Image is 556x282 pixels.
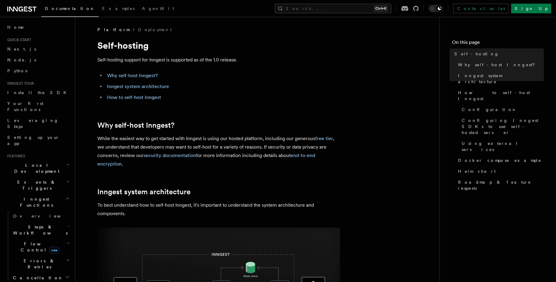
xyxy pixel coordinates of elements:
[462,140,544,152] span: Using external services
[458,62,539,68] span: Why self-host Inngest?
[5,196,66,208] span: Inngest Functions
[5,160,71,177] button: Local Development
[7,118,59,129] span: Leveraging Steps
[511,4,551,13] a: Sign Up
[11,238,71,255] button: Flow Controlnew
[315,136,333,141] a: free tier
[5,194,71,211] button: Inngest Functions
[142,6,174,11] span: AgentKit
[97,40,340,51] h1: Self-hosting
[5,87,71,98] a: Install the SDK
[458,179,544,191] span: Roadmap & feature requests
[453,4,509,13] a: Contact sales
[49,247,59,254] span: new
[41,2,99,17] a: Documentation
[97,201,340,218] p: To best understand how to self-host Inngest, it's important to understand the system architecture...
[454,51,499,57] span: Self-hosting
[5,132,71,149] a: Setting up your app
[102,6,135,11] span: Examples
[459,115,544,138] a: Configuring Inngest SDKs to use self-hosted server
[7,135,59,146] span: Setting up your app
[458,90,544,102] span: How to self-host Inngest
[5,54,71,65] a: Node.js
[107,73,158,78] a: Why self-host Inngest?
[456,59,544,70] a: Why self-host Inngest?
[97,134,340,168] p: While the easiest way to get started with Inngest is using our hosted platform, including our gen...
[11,224,68,236] span: Steps & Workflows
[5,38,31,42] span: Quick start
[7,57,36,62] span: Node.js
[97,188,190,196] a: Inngest system architecture
[7,47,36,51] span: Next.js
[7,90,70,95] span: Install the SDK
[5,44,71,54] a: Next.js
[5,81,34,86] span: Inngest tour
[456,166,544,177] a: Helm chart
[11,211,71,221] a: Overview
[459,104,544,115] a: Configuration
[11,258,66,270] span: Errors & Retries
[107,84,169,89] a: Inngest system architecture
[429,5,443,12] button: Toggle dark mode
[456,177,544,194] a: Roadmap & feature requests
[5,179,66,191] span: Events & Triggers
[456,155,544,166] a: Docker compose example
[143,152,196,158] a: security documentation
[7,24,24,30] span: Home
[11,255,71,272] button: Errors & Retries
[459,138,544,155] a: Using external services
[456,70,544,87] a: Inngest system architecture
[5,154,25,159] span: Features
[11,275,63,281] span: Cancellation
[5,22,71,33] a: Home
[5,162,66,174] span: Local Development
[452,39,544,48] h4: On this page
[138,27,172,33] a: Deployment
[97,121,174,130] a: Why self-host Inngest?
[456,87,544,104] a: How to self-host Inngest
[7,101,43,112] span: Your first Functions
[11,221,71,238] button: Steps & Workflows
[97,56,340,64] p: Self-hosting support for Inngest is supported as of the 1.0 release.
[5,177,71,194] button: Events & Triggers
[97,27,130,33] span: Platform
[138,2,178,16] a: AgentKit
[458,73,544,85] span: Inngest system architecture
[458,157,541,163] span: Docker compose example
[5,115,71,132] a: Leveraging Steps
[11,241,67,253] span: Flow Control
[7,68,29,73] span: Python
[462,117,544,136] span: Configuring Inngest SDKs to use self-hosted server
[275,4,391,13] button: Search...Ctrl+K
[458,168,496,174] span: Helm chart
[462,107,517,113] span: Configuration
[452,48,544,59] a: Self-hosting
[99,2,138,16] a: Examples
[5,65,71,76] a: Python
[107,94,161,100] a: How to self-host Inngest
[5,98,71,115] a: Your first Functions
[13,214,76,218] span: Overview
[374,5,388,11] kbd: Ctrl+K
[45,6,95,11] span: Documentation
